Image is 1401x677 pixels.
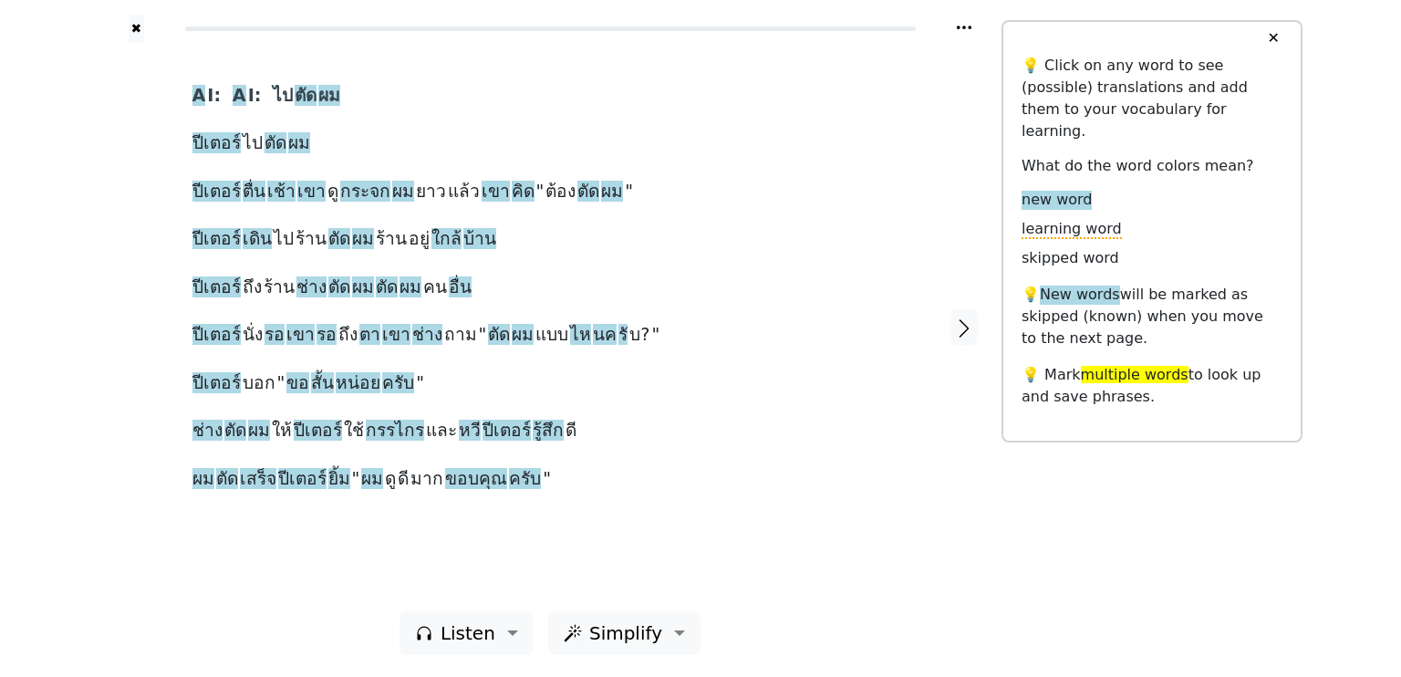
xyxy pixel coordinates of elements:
span: ผม [392,181,414,203]
span: Listen [441,620,495,647]
span: ช่าง [412,324,442,347]
button: ✖ [129,15,144,43]
span: นค [593,324,617,347]
span: ถึง [243,276,262,299]
span: ใกล้ [431,228,462,251]
span: ผม [192,468,214,491]
h6: What do the word colors mean? [1022,157,1282,174]
span: New words [1040,286,1120,305]
span: สั้น [311,372,334,395]
span: ไป [273,85,293,108]
span: ผม [400,276,421,299]
button: Listen [400,611,534,655]
span: ตื่น [243,181,265,203]
button: Simplify [548,611,700,655]
p: 💡 Click on any word to see (possible) translations and add them to your vocabulary for learning. [1022,55,1282,142]
span: ตัด [265,132,286,155]
span: บ? [629,324,649,347]
span: A [192,85,206,108]
span: แล้ว [448,181,480,203]
span: ผม [601,181,623,203]
span: multiple words [1081,366,1188,383]
span: ดี [398,468,409,491]
span: ร้าน [296,228,327,251]
span: ร้าน [376,228,407,251]
span: ผม [352,228,374,251]
span: ไป [243,132,263,155]
span: รู้สึก [533,420,564,443]
span: ยิ้ม [328,468,350,491]
span: ครับ [509,468,541,491]
span: กระจก [340,181,390,203]
span: เขา [482,181,510,203]
span: บอก [243,372,275,395]
span: อื่น [449,276,472,299]
span: ปีเตอร์ [192,276,241,299]
span: ต้อง [545,181,576,203]
span: ปีเตอร์ [483,420,531,443]
span: ครับ [382,372,414,395]
p: 💡 will be marked as skipped (known) when you move to the next page. [1022,284,1282,349]
span: I: [248,85,262,108]
span: ตัด [577,181,599,203]
span: ผม [512,324,534,347]
span: ปีเตอร์ [294,420,342,443]
span: ขอบคุณ [445,468,507,491]
span: ปีเตอร์ [192,181,241,203]
span: ตัด [295,85,317,108]
span: ผม [248,420,270,443]
span: ตา [359,324,380,347]
span: รอ [265,324,285,347]
span: ดู [327,181,338,203]
span: ใช้ [344,420,364,443]
span: ดี [566,420,576,443]
span: ขอ [286,372,309,395]
span: นั่ง [243,324,263,347]
span: ตัด [488,324,510,347]
span: learning word [1022,220,1122,239]
span: Simplify [589,620,662,647]
span: " [479,324,487,347]
span: ปีเตอร์ [192,132,241,155]
button: ✕ [1256,22,1290,55]
span: ให้ [272,420,292,443]
span: อยู่ [409,228,430,251]
span: แบบ [535,324,568,347]
span: เขา [297,181,326,203]
span: บ้าน [463,228,496,251]
span: รอ [317,324,337,347]
span: ร้าน [264,276,295,299]
span: ช่าง [296,276,327,299]
span: เขา [286,324,315,347]
span: คิด [512,181,534,203]
span: ถาม [444,324,477,347]
span: เดิน [243,228,272,251]
span: " [352,468,360,491]
span: ตัด [216,468,238,491]
span: ปีเตอร์ [192,324,241,347]
span: ปีเตอร์ [278,468,327,491]
span: ปีเตอร์ [192,228,241,251]
span: " [652,324,660,347]
span: ผม [361,468,383,491]
span: ดู [385,468,396,491]
span: ตัด [224,420,246,443]
span: ช่าง [192,420,223,443]
span: ไป [274,228,294,251]
span: เช้า [267,181,296,203]
span: และ [426,420,457,443]
span: เขา [382,324,410,347]
span: หวี [459,420,481,443]
span: ไห [570,324,591,347]
span: ปีเตอร์ [192,372,241,395]
span: ผม [288,132,310,155]
span: กรรไกร [366,420,424,443]
span: ถึง [338,324,358,347]
span: ผม [318,85,340,108]
span: เสร็จ [240,468,276,491]
span: " [277,372,285,395]
span: " [536,181,545,203]
span: รั [618,324,628,347]
span: I: [207,85,221,108]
